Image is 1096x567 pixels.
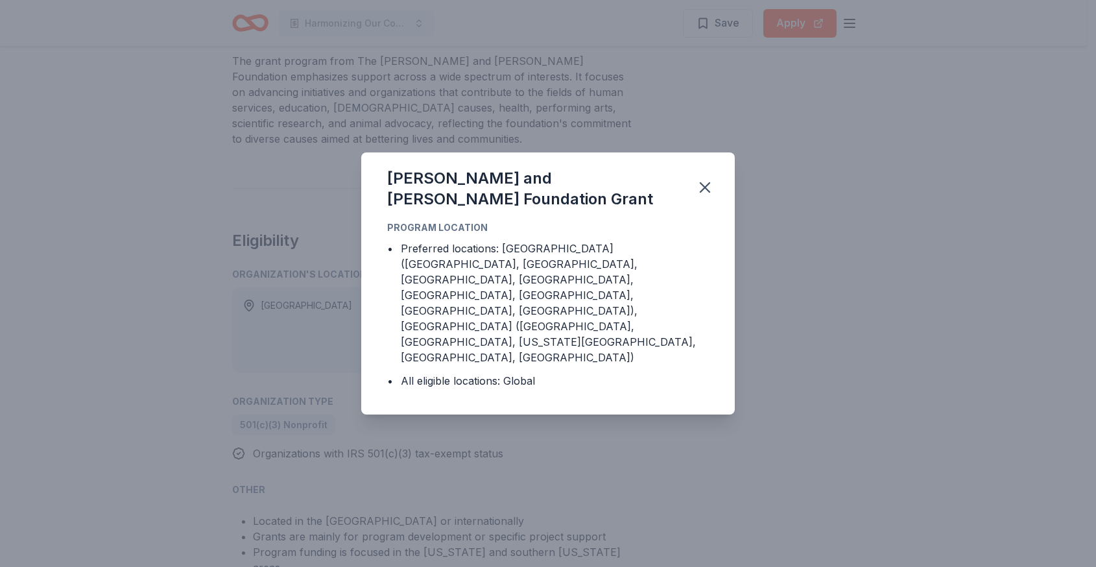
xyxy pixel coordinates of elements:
div: All eligible locations: Global [401,373,535,389]
div: • [387,373,393,389]
div: Preferred locations: [GEOGRAPHIC_DATA] ([GEOGRAPHIC_DATA], [GEOGRAPHIC_DATA], [GEOGRAPHIC_DATA], ... [401,241,709,365]
div: [PERSON_NAME] and [PERSON_NAME] Foundation Grant [387,168,680,210]
div: Program Location [387,220,709,235]
div: • [387,241,393,256]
